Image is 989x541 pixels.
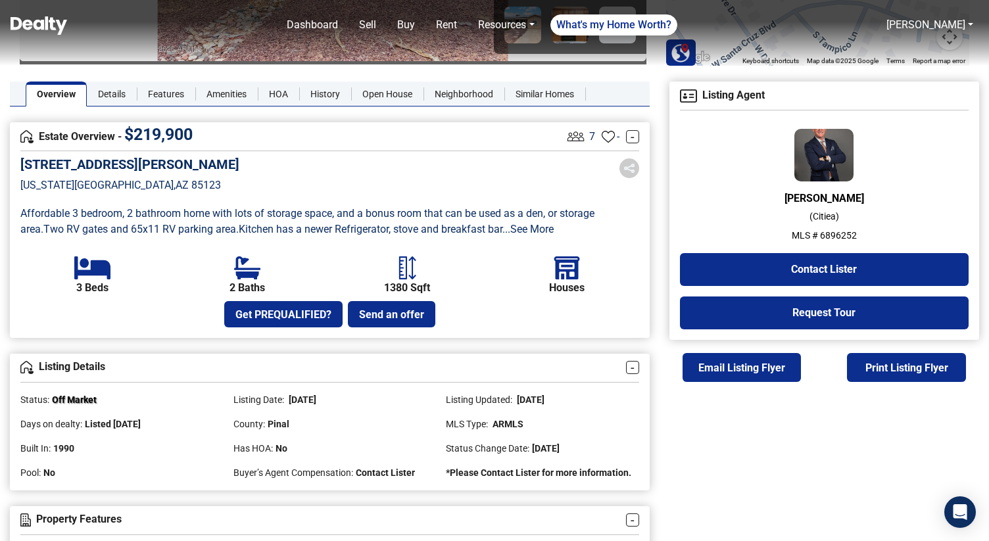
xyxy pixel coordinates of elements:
p: ( Citiea ) [680,210,969,223]
strong: *Please Contact Lister for more information. [446,467,631,478]
span: Has HOA: [233,443,273,454]
div: Open Intercom Messenger [944,496,976,528]
img: Agent [680,89,697,103]
button: Request Tour [680,296,969,329]
a: [PERSON_NAME] [886,18,965,31]
a: Features [137,82,195,106]
p: MLS # 6896252 [680,229,969,243]
span: 1990 [53,443,74,454]
b: 1380 Sqft [384,282,430,294]
a: Details [87,82,137,106]
a: Buy [392,12,420,38]
span: Listing Updated: [446,394,512,405]
a: Rent [431,12,462,38]
h6: [PERSON_NAME] [680,192,969,204]
a: Similar Homes [504,82,585,106]
a: Amenities [195,82,258,106]
span: Pinal [268,419,289,429]
img: Overview [20,130,34,143]
span: Affordable 3 bedroom, 2 bathroom home with lots of storage space, and a bonus room that can be us... [20,207,597,235]
span: Kitchen has a newer Refrigerator, stove and breakfast bar [239,223,502,235]
span: $ 219,900 [124,125,193,144]
b: Houses [549,282,585,294]
a: Overview [26,82,87,106]
a: HOA [258,82,299,106]
span: Listed [DATE] [85,419,141,429]
span: Days on dealty: [20,419,82,429]
span: Pool: [20,467,41,478]
span: MLS Type: [446,419,488,429]
h4: Estate Overview - [20,129,564,144]
span: 7 [589,129,595,145]
h5: [STREET_ADDRESS][PERSON_NAME] [20,156,239,172]
iframe: BigID CMP Widget [7,502,46,541]
span: Listing Date: [233,394,284,405]
span: [DATE] [532,443,560,454]
button: Print Listing Flyer [847,353,966,382]
span: No [43,467,55,478]
a: [PERSON_NAME] [881,12,978,38]
a: Resources [473,12,539,38]
img: Listing View [564,125,587,148]
span: Status Change Date: [446,443,529,454]
h4: Property Features [20,513,626,527]
span: Buyer’s Agent Compensation: [233,467,353,478]
button: Get PREQUALIFIED? [224,301,343,327]
span: [DATE] [287,394,316,405]
a: - [626,130,639,143]
span: No [276,443,287,454]
a: Sell [354,12,381,38]
a: ...See More [502,223,554,235]
span: - [617,129,619,145]
span: County: [233,419,265,429]
b: 3 Beds [76,282,109,294]
a: Open House [351,82,423,106]
p: [US_STATE][GEOGRAPHIC_DATA] , AZ 85123 [20,177,239,193]
a: - [626,361,639,374]
img: Dealty - Buy, Sell & Rent Homes [11,16,67,35]
a: What's my Home Worth? [550,14,677,35]
span: ARMLS [491,419,523,429]
h4: Listing Details [20,361,626,374]
a: - [626,513,639,527]
button: Send an offer [348,301,435,327]
a: Neighborhood [423,82,504,106]
button: Email Listing Flyer [683,353,802,382]
img: Favourites [602,130,615,143]
b: 2 Baths [229,282,265,294]
span: Two RV gates and 65x11 RV parking area . [43,223,239,235]
button: Contact Lister [680,253,969,286]
span: Contact Lister [356,467,415,478]
span: Status: [20,394,49,405]
a: Dashboard [281,12,343,38]
span: Off Market [52,394,97,405]
span: [DATE] [515,394,544,405]
img: Agent [794,129,854,181]
img: Overview [20,361,34,374]
span: Built In: [20,443,51,454]
h4: Listing Agent [680,89,969,103]
a: History [299,82,351,106]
